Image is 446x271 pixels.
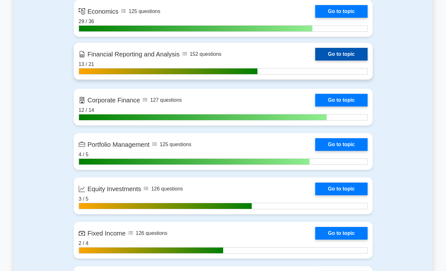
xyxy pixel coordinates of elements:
a: Go to topic [315,48,367,61]
a: Go to topic [315,183,367,195]
a: Go to topic [315,5,367,18]
a: Go to topic [315,227,367,240]
a: Go to topic [315,94,367,106]
a: Go to topic [315,138,367,151]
